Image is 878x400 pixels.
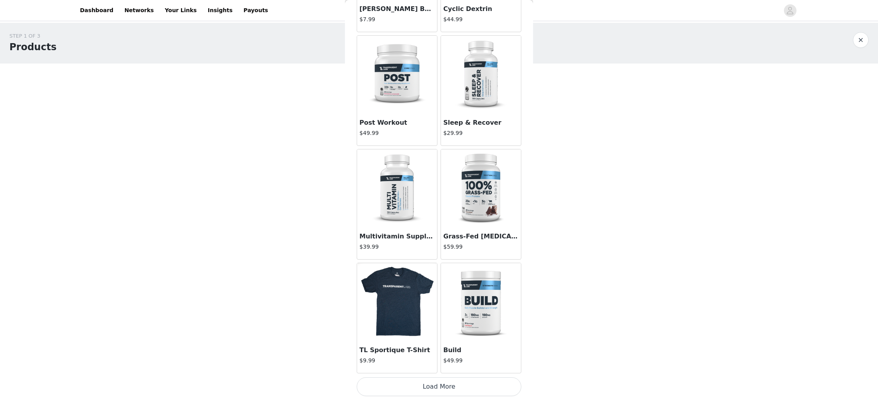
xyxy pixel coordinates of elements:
[443,356,519,365] h4: $49.99
[120,2,158,19] a: Networks
[359,356,435,365] h4: $9.99
[359,4,435,14] h3: [PERSON_NAME] Bottle
[9,40,56,54] h1: Products
[358,263,436,342] img: TL Sportique T-Shirt
[359,129,435,137] h4: $49.99
[443,129,519,137] h4: $29.99
[443,118,519,127] h3: Sleep & Recover
[9,32,56,40] div: STEP 1 OF 3
[359,232,435,241] h3: Multivitamin Supplement
[443,345,519,355] h3: Build
[359,118,435,127] h3: Post Workout
[239,2,273,19] a: Payouts
[443,15,519,24] h4: $44.99
[443,243,519,251] h4: $59.99
[359,345,435,355] h3: TL Sportique T-Shirt
[442,36,520,114] img: Sleep & Recover
[358,149,436,228] img: Multivitamin Supplement
[358,36,436,114] img: Post Workout
[786,4,794,17] div: avatar
[442,149,520,228] img: Grass-Fed Casein Protein
[75,2,118,19] a: Dashboard
[359,243,435,251] h4: $39.99
[357,377,521,396] button: Load More
[442,263,520,342] img: Build
[443,4,519,14] h3: Cyclic Dextrin
[359,15,435,24] h4: $7.99
[203,2,237,19] a: Insights
[160,2,201,19] a: Your Links
[443,232,519,241] h3: Grass-Fed [MEDICAL_DATA] Protein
